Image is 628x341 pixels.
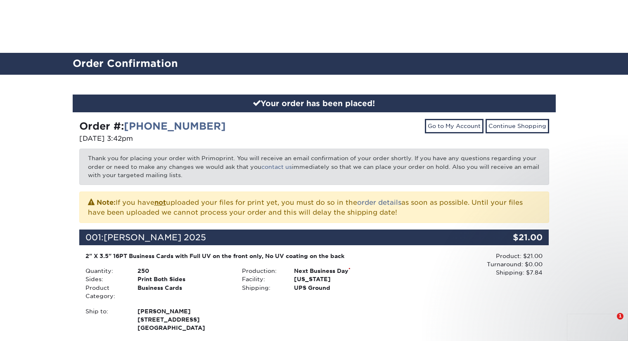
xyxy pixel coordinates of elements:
b: not [154,199,166,206]
span: [PERSON_NAME] 2025 [104,232,206,242]
div: Product Category: [79,284,131,301]
span: [STREET_ADDRESS] [137,315,230,324]
div: Print Both Sides [131,275,236,283]
a: Continue Shopping [486,119,549,133]
div: Ship to: [79,307,131,332]
div: $21.00 [471,230,549,245]
div: Business Cards [131,284,236,301]
a: Go to My Account [425,119,483,133]
a: contact us [261,163,292,170]
div: [US_STATE] [288,275,392,283]
strong: Note: [97,199,116,206]
div: 001: [79,230,471,245]
h2: Order Confirmation [66,56,562,71]
strong: Order #: [79,120,226,132]
div: Sides: [79,275,131,283]
div: 2" X 3.5" 16PT Business Cards with Full UV on the front only, No UV coating on the back [85,252,386,260]
div: Next Business Day [288,267,392,275]
div: Quantity: [79,267,131,275]
iframe: Intercom live chat [600,313,620,333]
p: Thank you for placing your order with Primoprint. You will receive an email confirmation of your ... [79,149,549,185]
span: 1 [617,313,623,320]
p: [DATE] 3:42pm [79,134,308,144]
div: Product: $21.00 Turnaround: $0.00 Shipping: $7.84 [392,252,543,277]
div: 250 [131,267,236,275]
span: [PERSON_NAME] [137,307,230,315]
div: Shipping: [236,284,288,292]
a: order details [357,199,401,206]
strong: [GEOGRAPHIC_DATA] [137,307,230,332]
div: Facility: [236,275,288,283]
div: Your order has been placed! [73,95,556,113]
div: Production: [236,267,288,275]
a: [PHONE_NUMBER] [124,120,226,132]
div: UPS Ground [288,284,392,292]
p: If you have uploaded your files for print yet, you must do so in the as soon as possible. Until y... [88,197,540,218]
